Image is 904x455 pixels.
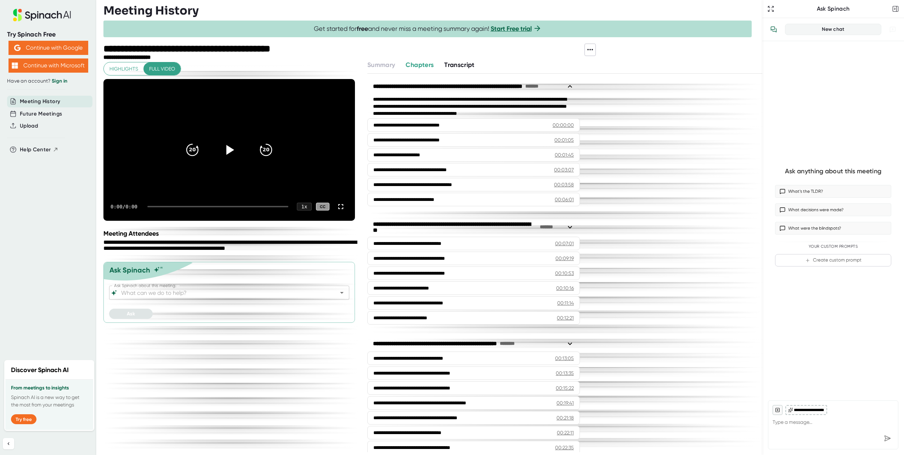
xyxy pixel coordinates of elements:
[127,311,135,317] span: Ask
[406,60,434,70] button: Chapters
[554,136,574,144] div: 00:01:05
[316,203,329,211] div: CC
[14,45,21,51] img: Aehbyd4JwY73AAAAAElFTkSuQmCC
[111,204,139,209] div: 0:00 / 0:00
[775,222,891,235] button: What were the blindspots?
[9,58,88,73] button: Continue with Microsoft
[555,444,574,451] div: 00:22:35
[553,122,574,129] div: 00:00:00
[767,22,781,36] button: View conversation history
[556,285,574,292] div: 00:10:16
[406,61,434,69] span: Chapters
[11,394,87,409] p: Spinach AI is a new way to get the most from your meetings
[555,355,574,362] div: 00:13:05
[11,385,87,391] h3: From meetings to insights
[555,255,574,262] div: 00:09:19
[11,414,36,424] button: Try free
[357,25,368,33] b: free
[367,61,395,69] span: Summary
[20,110,62,118] button: Future Meetings
[149,64,175,73] span: Full video
[775,203,891,216] button: What decisions were made?
[444,61,475,69] span: Transcript
[556,414,574,421] div: 00:21:18
[766,4,776,14] button: Expand to Ask Spinach page
[20,122,38,130] button: Upload
[109,266,150,274] div: Ask Spinach
[556,384,574,392] div: 00:15:22
[444,60,475,70] button: Transcript
[104,62,144,75] button: Highlights
[556,370,574,377] div: 00:13:35
[557,314,574,321] div: 00:12:21
[555,240,574,247] div: 00:07:01
[776,5,891,12] div: Ask Spinach
[7,78,89,84] div: Have an account?
[109,64,138,73] span: Highlights
[555,196,574,203] div: 00:06:01
[367,60,395,70] button: Summary
[557,299,574,307] div: 00:11:14
[554,181,574,188] div: 00:03:58
[775,254,891,266] button: Create custom prompt
[143,62,181,75] button: Full video
[556,399,574,406] div: 00:19:41
[554,166,574,173] div: 00:03:07
[52,78,67,84] a: Sign in
[7,30,89,39] div: Try Spinach Free
[790,26,877,33] div: New chat
[555,151,574,158] div: 00:01:45
[297,203,312,210] div: 1 x
[314,25,542,33] span: Get started for and never miss a meeting summary again!
[20,97,60,106] button: Meeting History
[775,185,891,198] button: What’s the TLDR?
[9,41,88,55] button: Continue with Google
[891,4,900,14] button: Close conversation sidebar
[109,309,153,319] button: Ask
[491,25,532,33] a: Start Free trial
[120,288,326,298] input: What can we do to help?
[785,167,881,175] div: Ask anything about this meeting
[103,4,199,17] h3: Meeting History
[881,432,894,445] div: Send message
[103,230,358,237] div: Meeting Attendees
[775,244,891,249] div: Your Custom Prompts
[20,146,58,154] button: Help Center
[11,365,69,375] h2: Discover Spinach AI
[557,429,574,436] div: 00:22:11
[20,146,51,154] span: Help Center
[3,438,14,449] button: Collapse sidebar
[555,270,574,277] div: 00:10:53
[337,288,347,298] button: Open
